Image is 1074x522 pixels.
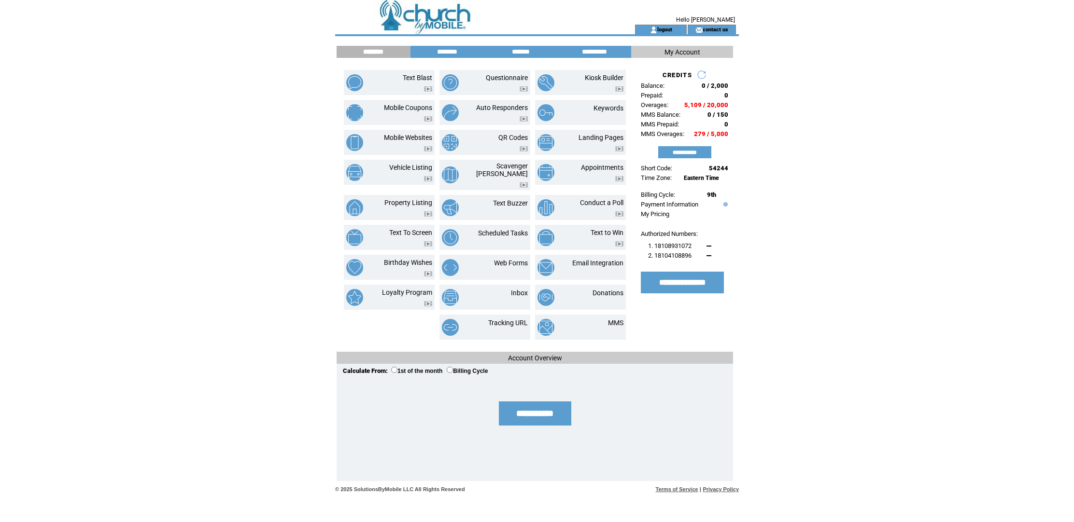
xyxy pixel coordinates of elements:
a: My Pricing [641,210,669,218]
img: video.png [424,176,432,181]
label: 1st of the month [391,368,442,374]
a: Keywords [594,104,623,112]
a: Landing Pages [579,134,623,141]
img: video.png [615,241,623,247]
a: Email Integration [572,259,623,267]
span: Time Zone: [641,174,672,181]
a: Text to Win [591,229,623,236]
a: Text Blast [403,74,432,82]
a: Birthday Wishes [384,259,432,266]
span: 0 / 2,000 [702,82,728,89]
span: Billing Cycle: [641,191,675,198]
a: logout [657,26,672,32]
img: video.png [424,271,432,276]
img: mobile-coupons.png [346,104,363,121]
span: 1. 18108931072 [648,242,692,249]
span: Account Overview [508,354,562,362]
img: video.png [520,116,528,122]
img: scheduled-tasks.png [442,229,459,246]
a: Text To Screen [389,229,432,236]
img: video.png [520,86,528,92]
img: qr-codes.png [442,134,459,151]
a: contact us [703,26,728,32]
span: 2. 18104108896 [648,252,692,259]
img: donations.png [537,289,554,306]
a: Loyalty Program [382,288,432,296]
a: Scheduled Tasks [478,229,528,237]
span: 0 [724,121,728,128]
img: mms.png [537,319,554,336]
img: email-integration.png [537,259,554,276]
img: vehicle-listing.png [346,164,363,181]
span: 0 [724,92,728,99]
a: Mobile Coupons [384,104,432,111]
img: video.png [615,176,623,181]
img: contact_us_icon.gif [695,26,703,34]
a: Text Buzzer [493,199,528,207]
span: Calculate From: [343,367,388,374]
span: My Account [664,48,700,56]
img: inbox.png [442,289,459,306]
img: appointments.png [537,164,554,181]
img: loyalty-program.png [346,289,363,306]
a: Inbox [511,289,528,297]
a: Tracking URL [488,319,528,327]
img: keywords.png [537,104,554,121]
img: video.png [424,241,432,247]
span: Hello [PERSON_NAME] [676,16,735,23]
a: Property Listing [384,199,432,206]
a: Questionnaire [486,74,528,82]
a: MMS [608,319,623,327]
label: Billing Cycle [447,368,488,374]
img: video.png [615,146,623,151]
img: text-buzzer.png [442,199,459,216]
img: property-listing.png [346,199,363,216]
img: scavenger-hunt.png [442,166,459,183]
img: video.png [615,211,623,217]
a: Mobile Websites [384,134,432,141]
img: account_icon.gif [650,26,657,34]
img: tracking-url.png [442,319,459,336]
a: Appointments [581,164,623,171]
img: conduct-a-poll.png [537,199,554,216]
span: MMS Prepaid: [641,121,679,128]
span: 54244 [709,165,728,172]
a: Kiosk Builder [585,74,623,82]
a: Vehicle Listing [389,164,432,171]
span: MMS Balance: [641,111,680,118]
img: video.png [520,146,528,151]
img: video.png [424,301,432,306]
span: Overages: [641,101,668,109]
a: Scavenger [PERSON_NAME] [476,162,528,178]
img: text-to-win.png [537,229,554,246]
img: text-blast.png [346,74,363,91]
input: Billing Cycle [447,367,453,373]
span: MMS Overages: [641,130,684,137]
a: Web Forms [494,259,528,267]
img: video.png [424,211,432,217]
span: Short Code: [641,165,672,172]
img: video.png [424,86,432,92]
img: video.png [520,182,528,188]
span: 9th [707,191,716,198]
span: 5,109 / 20,000 [684,101,728,109]
input: 1st of the month [391,367,397,373]
span: 0 / 150 [707,111,728,118]
img: questionnaire.png [442,74,459,91]
span: 279 / 5,000 [694,130,728,137]
a: Terms of Service [656,486,698,492]
img: video.png [615,86,623,92]
img: help.gif [721,202,728,206]
a: Donations [593,289,623,297]
span: © 2025 SolutionsByMobile LLC All Rights Reserved [335,486,465,492]
span: CREDITS [663,71,692,79]
a: QR Codes [498,134,528,141]
img: auto-responders.png [442,104,459,121]
img: kiosk-builder.png [537,74,554,91]
img: video.png [424,146,432,151]
a: Privacy Policy [703,486,739,492]
span: Balance: [641,82,664,89]
img: web-forms.png [442,259,459,276]
img: landing-pages.png [537,134,554,151]
img: birthday-wishes.png [346,259,363,276]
